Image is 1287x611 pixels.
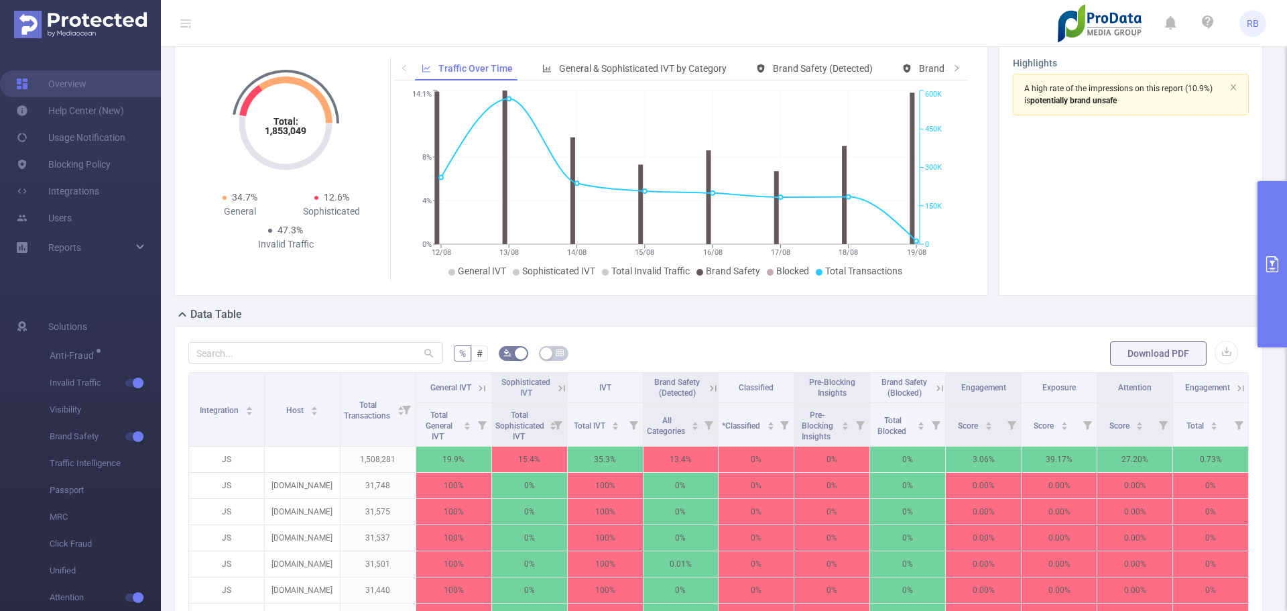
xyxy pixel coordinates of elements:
span: Pre-Blocking Insights [809,378,855,398]
tspan: 600K [925,91,942,99]
i: Filter menu [473,403,491,446]
span: Total Blocked [877,416,908,436]
p: 0.01% [643,551,719,577]
tspan: 14/08 [567,248,587,257]
p: 0% [870,577,945,603]
i: icon: caret-up [1211,420,1218,424]
div: Sort [310,404,318,412]
span: Reports [48,242,81,253]
p: [DOMAIN_NAME] [265,551,340,577]
p: 100% [568,551,643,577]
tspan: 18/08 [839,248,858,257]
p: [DOMAIN_NAME] [265,473,340,498]
p: 0% [794,473,869,498]
p: 100% [568,577,643,603]
p: JS [189,499,264,524]
p: 100% [416,499,491,524]
i: icon: caret-up [918,420,925,424]
p: 0.00 % [946,473,1021,498]
div: Sort [691,420,699,428]
a: Blocking Policy [16,151,111,178]
p: 15.4% [492,447,567,472]
span: Brand Safety [50,423,161,450]
span: Classified [739,383,774,392]
span: Attention [1118,383,1152,392]
tspan: 300K [925,164,942,172]
i: Filter menu [775,403,794,446]
p: JS [189,473,264,498]
a: Usage Notification [16,124,125,151]
span: # [477,348,483,359]
i: icon: caret-down [842,425,849,429]
p: 31,575 [341,499,416,524]
p: 0% [643,525,719,551]
i: icon: caret-up [985,420,992,424]
p: 0% [1173,499,1248,524]
a: Users [16,205,72,231]
span: Solutions [48,313,87,340]
div: Sort [463,420,471,428]
span: is [1024,96,1117,105]
p: 19.9% [416,447,491,472]
div: Sophisticated [286,205,377,219]
a: Overview [16,70,86,97]
a: Help Center (New) [16,97,124,124]
p: 0% [492,577,567,603]
p: 31,440 [341,577,416,603]
i: icon: close [1229,83,1237,91]
span: A high rate of the impressions on this report [1024,84,1183,93]
span: Unified [50,557,161,584]
p: 0% [719,551,794,577]
tspan: 13/08 [499,248,519,257]
span: IVT [599,383,611,392]
span: 12.6% [324,192,349,203]
p: 0% [643,473,719,498]
span: RB [1247,10,1259,37]
p: JS [189,577,264,603]
span: Traffic Intelligence [50,450,161,477]
a: Integrations [16,178,99,205]
i: icon: table [556,349,564,357]
p: 0.00 % [946,551,1021,577]
p: 0% [719,473,794,498]
p: 0.00 % [946,577,1021,603]
p: 100% [416,551,491,577]
tspan: 14.1% [412,91,432,99]
span: (10.9%) [1024,84,1213,105]
tspan: 17/08 [771,248,790,257]
p: 31,501 [341,551,416,577]
p: 31,537 [341,525,416,551]
span: Sophisticated IVT [501,378,550,398]
p: 100% [568,473,643,498]
i: icon: caret-down [463,425,471,429]
span: Brand Safety (Detected) [654,378,700,398]
i: Filter menu [1154,403,1172,446]
span: Invalid Traffic [50,370,161,396]
div: Sort [841,420,849,428]
p: 0.00 % [946,499,1021,524]
p: 0% [794,525,869,551]
span: Total IVT [574,421,607,431]
p: 0% [870,473,945,498]
p: 0.00 % [1097,551,1172,577]
p: 0.00 % [1022,473,1097,498]
p: 0% [1173,473,1248,498]
p: 0% [1173,577,1248,603]
span: % [459,348,466,359]
p: 0.00 % [1022,551,1097,577]
p: 0% [719,499,794,524]
p: 13.4% [643,447,719,472]
i: icon: bg-colors [503,349,511,357]
p: 0% [643,499,719,524]
div: Sort [1210,420,1218,428]
p: 0% [492,525,567,551]
span: *Classified [722,421,762,431]
p: 0.00 % [1097,577,1172,603]
i: icon: caret-down [692,425,699,429]
p: JS [189,447,264,472]
p: 0% [719,577,794,603]
tspan: 150K [925,202,942,211]
span: Engagement [1185,383,1230,392]
i: icon: caret-up [310,404,318,408]
p: 0% [1173,551,1248,577]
